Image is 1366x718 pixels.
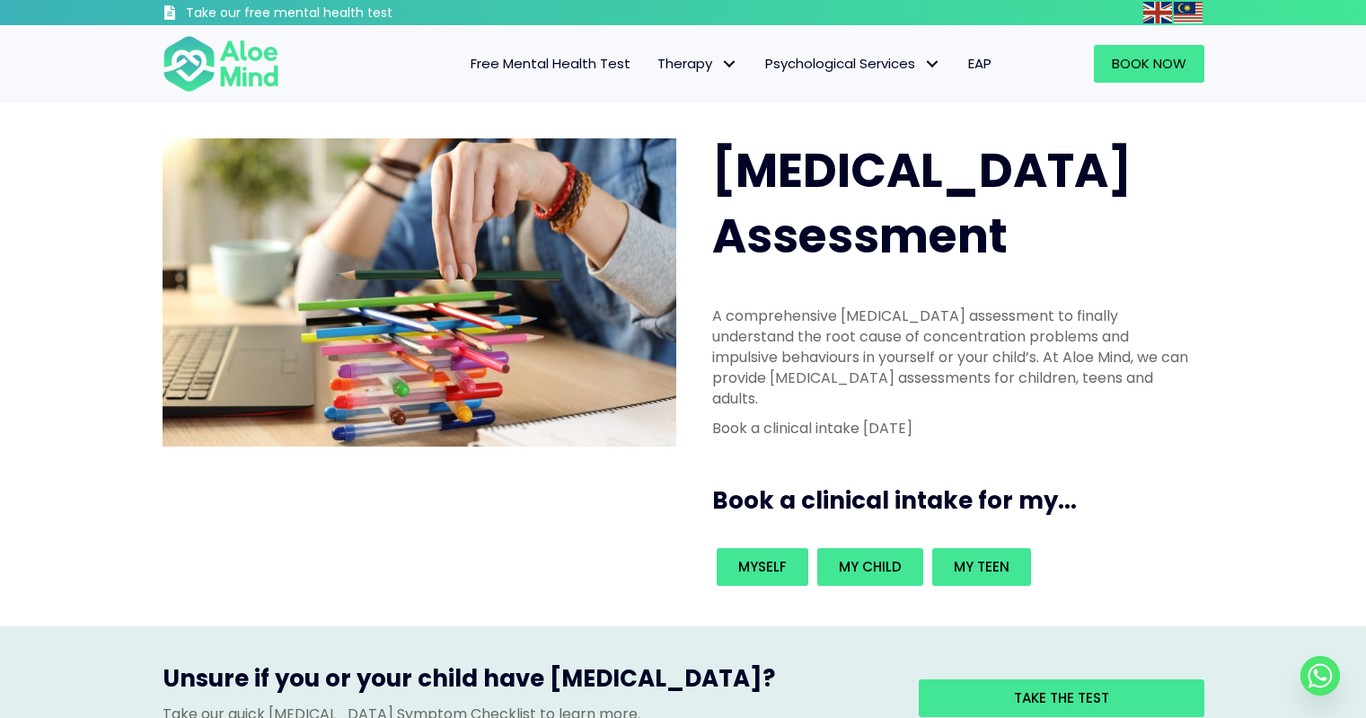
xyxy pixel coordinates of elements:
a: TherapyTherapy: submenu [644,45,752,83]
h3: Unsure if you or your child have [MEDICAL_DATA]? [163,662,892,704]
p: A comprehensive [MEDICAL_DATA] assessment to finally understand the root cause of concentration p... [712,306,1194,410]
span: My teen [954,557,1009,576]
span: Therapy [657,54,738,73]
span: Book Now [1112,54,1186,73]
span: My child [839,557,902,576]
span: [MEDICAL_DATA] Assessment [712,137,1132,269]
nav: Menu [303,45,1005,83]
a: Myself [717,548,808,586]
a: Book Now [1094,45,1204,83]
img: Aloe mind Logo [163,34,279,93]
span: EAP [968,54,991,73]
a: English [1143,2,1174,22]
span: Free Mental Health Test [471,54,630,73]
a: Psychological ServicesPsychological Services: submenu [752,45,955,83]
a: Whatsapp [1300,656,1340,696]
img: en [1143,2,1172,23]
a: My child [817,548,923,586]
img: ms [1174,2,1203,23]
a: Malay [1174,2,1204,22]
h3: Book a clinical intake for my... [712,484,1212,517]
span: Psychological Services: submenu [920,51,946,77]
a: EAP [955,45,1005,83]
a: Free Mental Health Test [457,45,644,83]
span: Myself [738,557,787,576]
div: Book an intake for my... [712,544,1194,590]
span: Psychological Services [765,54,941,73]
span: Therapy: submenu [717,51,743,77]
p: Book a clinical intake [DATE] [712,418,1194,439]
img: ADHD photo [163,138,676,447]
a: Take our free mental health test [163,4,489,25]
span: Take the test [1014,688,1109,707]
h3: Take our free mental health test [186,4,489,22]
a: My teen [932,548,1031,586]
a: Take the test [919,679,1204,717]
